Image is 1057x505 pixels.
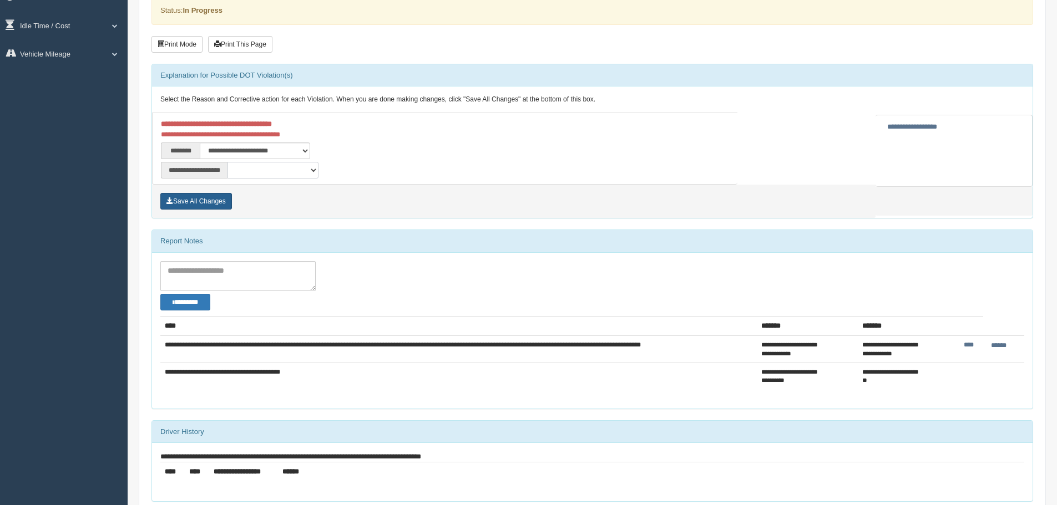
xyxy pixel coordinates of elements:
div: Select the Reason and Corrective action for each Violation. When you are done making changes, cli... [152,86,1033,113]
button: Change Filter Options [160,294,210,310]
button: Save [160,193,232,210]
div: Report Notes [152,230,1033,252]
div: Driver History [152,421,1033,443]
button: Print Mode [151,36,203,53]
div: Explanation for Possible DOT Violation(s) [152,64,1033,86]
strong: In Progress [183,6,222,14]
button: Print This Page [208,36,272,53]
